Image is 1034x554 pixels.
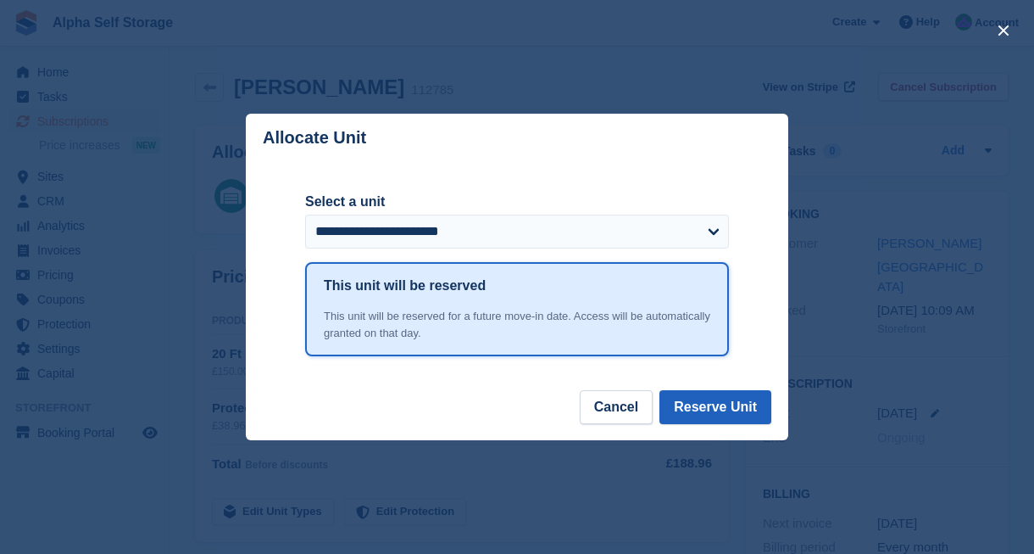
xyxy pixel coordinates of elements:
[263,128,366,148] p: Allocate Unit
[580,390,653,424] button: Cancel
[659,390,771,424] button: Reserve Unit
[305,192,729,212] label: Select a unit
[324,308,710,341] div: This unit will be reserved for a future move-in date. Access will be automatically granted on tha...
[990,17,1017,44] button: close
[324,276,486,296] h1: This unit will be reserved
